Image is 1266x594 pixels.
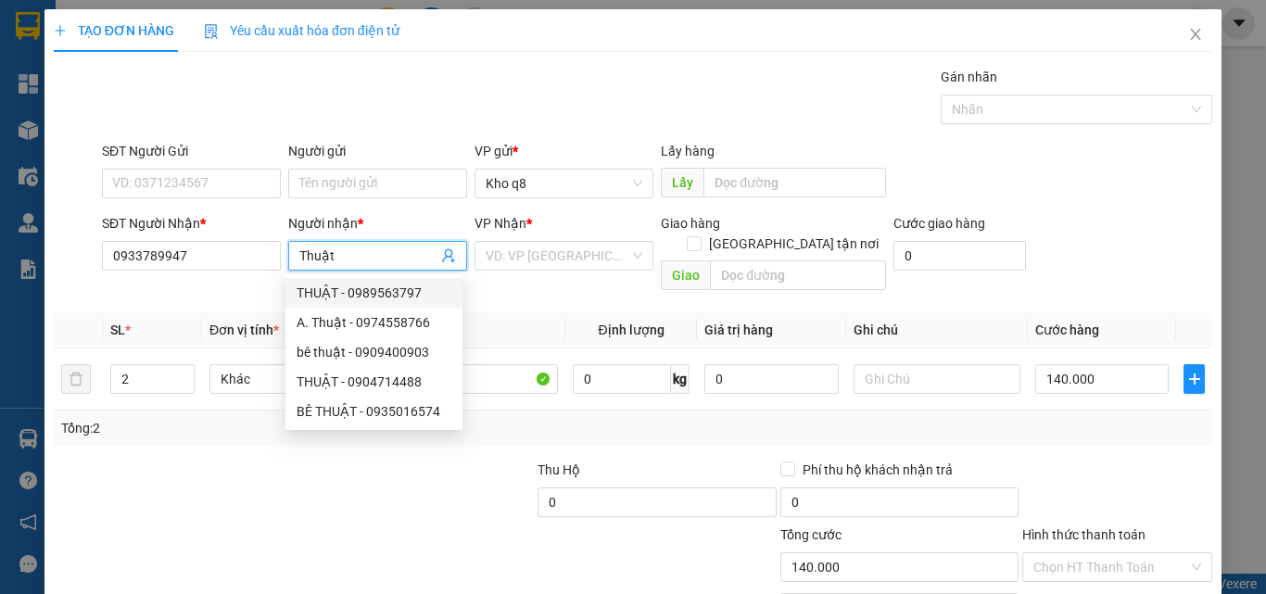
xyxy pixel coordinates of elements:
[391,364,558,394] input: VD: Bàn, Ghế
[941,70,997,84] label: Gán nhãn
[54,23,174,38] span: TẠO ĐƠN HÀNG
[285,278,462,308] div: THUẬT - 0989563797
[538,462,580,477] span: Thu Hộ
[661,144,715,158] span: Lấy hàng
[671,364,690,394] span: kg
[1188,27,1203,42] span: close
[854,364,1020,394] input: Ghi Chú
[297,401,451,422] div: BÊ THUẬT - 0935016574
[61,364,91,394] button: delete
[661,216,720,231] span: Giao hàng
[475,216,526,231] span: VP Nhận
[288,213,467,234] div: Người nhận
[102,213,281,234] div: SĐT Người Nhận
[204,23,399,38] span: Yêu cầu xuất hóa đơn điện tử
[598,322,664,337] span: Định lượng
[795,460,960,480] span: Phí thu hộ khách nhận trả
[702,234,886,254] span: [GEOGRAPHIC_DATA] tận nơi
[780,527,842,542] span: Tổng cước
[893,216,985,231] label: Cước giao hàng
[285,337,462,367] div: bê thuật - 0909400903
[703,168,886,197] input: Dọc đường
[1022,527,1146,542] label: Hình thức thanh toán
[221,365,365,393] span: Khác
[204,24,219,39] img: icon
[661,260,710,290] span: Giao
[285,308,462,337] div: A. Thuật - 0974558766
[893,241,1026,271] input: Cước giao hàng
[704,364,838,394] input: 0
[297,342,451,362] div: bê thuật - 0909400903
[441,248,456,263] span: user-add
[285,397,462,426] div: BÊ THUẬT - 0935016574
[297,312,451,333] div: A. Thuật - 0974558766
[288,141,467,161] div: Người gửi
[209,322,279,337] span: Đơn vị tính
[704,322,773,337] span: Giá trị hàng
[1170,9,1222,61] button: Close
[1184,372,1204,386] span: plus
[486,170,642,197] span: Kho q8
[61,418,490,438] div: Tổng: 2
[102,141,281,161] div: SĐT Người Gửi
[285,367,462,397] div: THUẬT - 0904714488
[846,312,1028,348] th: Ghi chú
[297,372,451,392] div: THUẬT - 0904714488
[475,141,653,161] div: VP gửi
[1184,364,1205,394] button: plus
[710,260,886,290] input: Dọc đường
[1035,322,1099,337] span: Cước hàng
[54,24,67,37] span: plus
[661,168,703,197] span: Lấy
[297,283,451,303] div: THUẬT - 0989563797
[110,322,125,337] span: SL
